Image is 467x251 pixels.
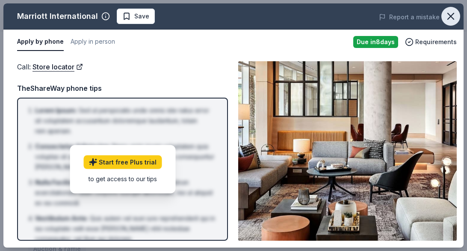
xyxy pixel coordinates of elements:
div: Call : [17,61,228,72]
span: Nulla Facilisi : [35,179,76,186]
li: Quis autem vel eum iure reprehenderit qui in ea voluptate velit esse [PERSON_NAME] nihil molestia... [35,213,215,244]
span: Lorem Ipsum : [35,107,77,114]
div: Due in 8 days [353,36,398,48]
li: Nemo enim ipsam voluptatem quia voluptas sit aspernatur aut odit aut fugit, sed quia consequuntur... [35,141,215,172]
div: Marriott International [17,9,98,23]
div: to get access to our tips [83,174,162,183]
li: Ut enim ad minima veniam, quis nostrum exercitationem ullam corporis suscipit laboriosam, nisi ut... [35,177,215,208]
span: Consectetur Adipiscing : [35,143,110,150]
button: Report a mistake [379,12,440,22]
span: Save [134,11,149,21]
button: Apply by phone [17,33,64,51]
button: Apply in person [71,33,115,51]
div: TheShareWay phone tips [17,83,228,94]
img: Image for Marriott International [238,61,457,241]
span: Requirements [415,37,457,47]
a: Store locator [33,61,83,72]
span: Vestibulum Ante : [35,215,88,222]
li: Sed ut perspiciatis unde omnis iste natus error sit voluptatem accusantium doloremque laudantium,... [35,105,215,136]
button: Requirements [405,37,457,47]
a: Start free Plus trial [83,155,162,169]
button: Save [117,9,155,24]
